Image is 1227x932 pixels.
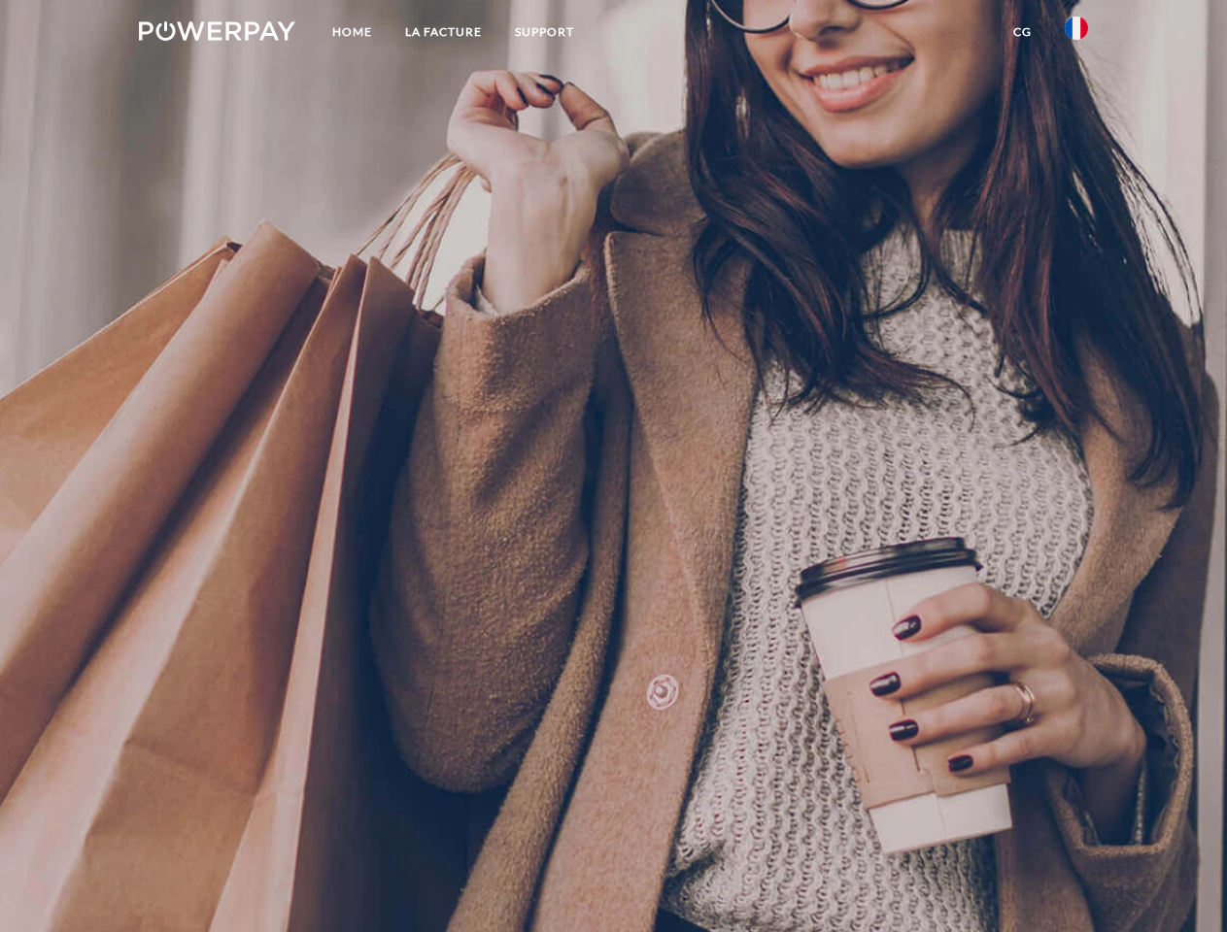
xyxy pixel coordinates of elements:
[389,15,498,50] a: LA FACTURE
[1065,17,1088,40] img: fr
[139,21,295,41] img: logo-powerpay-white.svg
[997,15,1048,50] a: CG
[498,15,591,50] a: Support
[316,15,389,50] a: Home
